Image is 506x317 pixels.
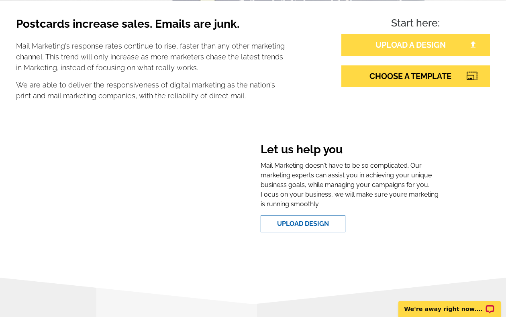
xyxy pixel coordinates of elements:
h3: Postcards increase sales. Emails are junk. [16,17,288,37]
h3: Let us help you [261,143,440,158]
a: CHOOSE A TEMPLATE [341,65,490,87]
img: file-upload-white.png [469,41,477,48]
iframe: LiveChat chat widget [393,292,506,317]
p: Mail Marketing doesn't have to be so complicated. Our marketing experts can assist you in achievi... [261,161,440,209]
a: Upload Design [261,215,345,232]
iframe: Welcome To expresscopy [66,136,237,239]
h4: Start here: [341,17,490,31]
p: We are able to deliver the responsiveness of digital marketing as the nation's print and mail mar... [16,79,288,101]
a: UPLOAD A DESIGN [341,34,490,56]
p: Mail Marketing's response rates continue to rise, faster than any other marketing channel. This t... [16,41,288,73]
